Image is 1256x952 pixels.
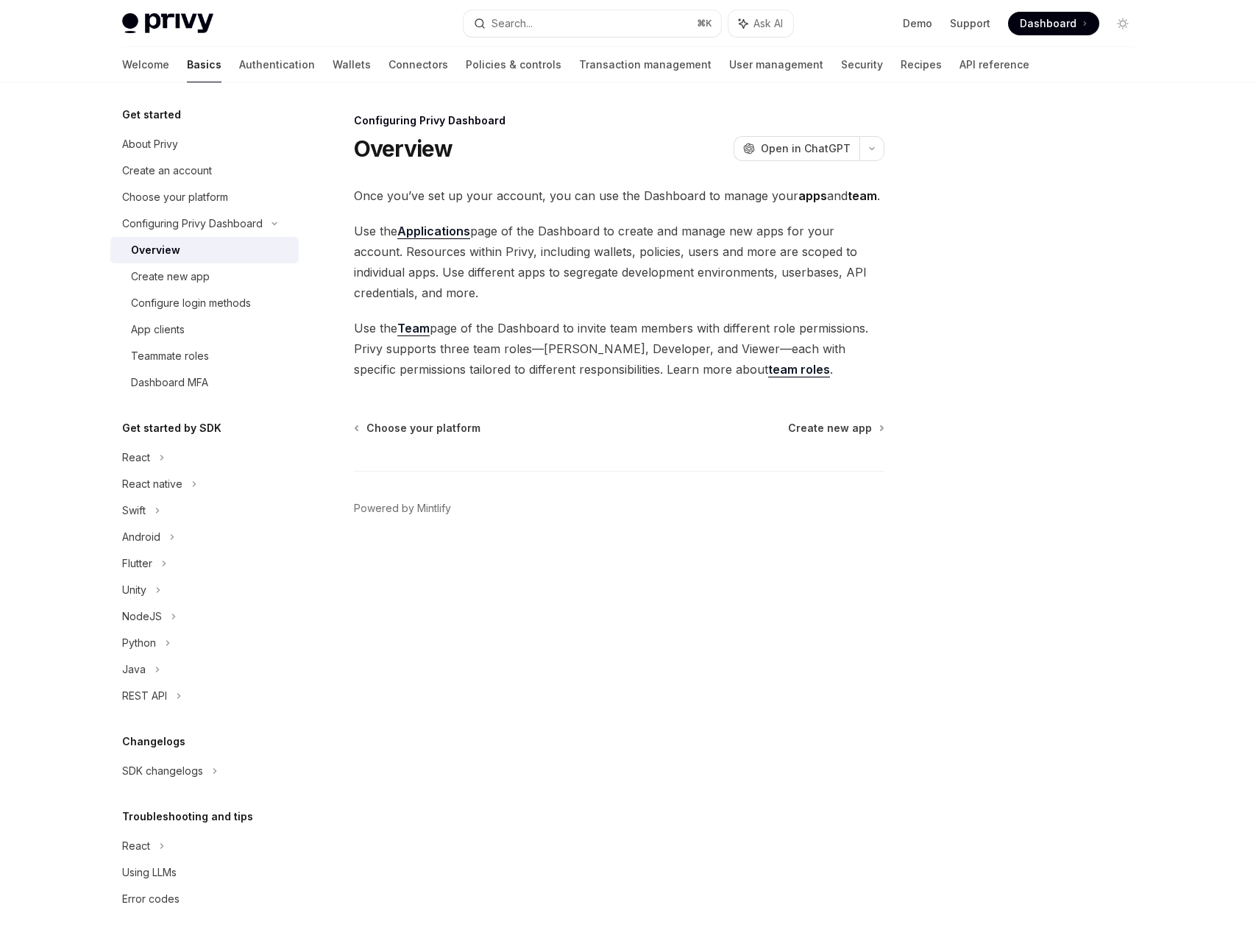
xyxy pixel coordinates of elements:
[122,528,160,546] div: Android
[122,661,146,678] div: Java
[110,237,299,263] a: Overview
[901,47,942,82] a: Recipes
[122,762,203,780] div: SDK changelogs
[122,47,169,82] a: Welcome
[798,188,827,203] strong: apps
[122,890,180,908] div: Error codes
[753,16,783,31] span: Ask AI
[950,16,990,31] a: Support
[122,106,181,124] h5: Get started
[131,268,210,285] div: Create new app
[354,318,884,380] span: Use the page of the Dashboard to invite team members with different role permissions. Privy suppo...
[239,47,315,82] a: Authentication
[788,421,883,436] a: Create new app
[397,224,470,239] a: Applications
[728,10,793,37] button: Ask AI
[768,362,830,377] a: team roles
[366,421,480,436] span: Choose your platform
[466,47,561,82] a: Policies & controls
[110,157,299,184] a: Create an account
[354,113,884,128] div: Configuring Privy Dashboard
[122,162,212,180] div: Create an account
[464,10,721,37] button: Search...⌘K
[122,864,177,881] div: Using LLMs
[110,263,299,290] a: Create new app
[110,859,299,886] a: Using LLMs
[122,634,156,652] div: Python
[397,321,430,336] a: Team
[122,215,263,232] div: Configuring Privy Dashboard
[131,374,208,391] div: Dashboard MFA
[122,733,185,750] h5: Changelogs
[1020,16,1076,31] span: Dashboard
[122,608,162,625] div: NodeJS
[110,886,299,912] a: Error codes
[1008,12,1099,35] a: Dashboard
[131,294,251,312] div: Configure login methods
[848,188,877,203] strong: team
[110,131,299,157] a: About Privy
[122,808,253,825] h5: Troubleshooting and tips
[841,47,883,82] a: Security
[492,15,533,32] div: Search...
[122,13,213,34] img: light logo
[122,555,152,572] div: Flutter
[110,290,299,316] a: Configure login methods
[697,18,712,29] span: ⌘ K
[1111,12,1135,35] button: Toggle dark mode
[187,47,221,82] a: Basics
[122,837,150,855] div: React
[788,421,872,436] span: Create new app
[122,581,146,599] div: Unity
[110,316,299,343] a: App clients
[131,241,180,259] div: Overview
[761,141,851,156] span: Open in ChatGPT
[122,188,228,206] div: Choose your platform
[110,184,299,210] a: Choose your platform
[903,16,932,31] a: Demo
[122,135,178,153] div: About Privy
[122,419,221,437] h5: Get started by SDK
[388,47,448,82] a: Connectors
[354,221,884,303] span: Use the page of the Dashboard to create and manage new apps for your account. Resources within Pr...
[333,47,371,82] a: Wallets
[110,343,299,369] a: Teammate roles
[122,475,182,493] div: React native
[110,369,299,396] a: Dashboard MFA
[734,136,859,161] button: Open in ChatGPT
[579,47,712,82] a: Transaction management
[959,47,1029,82] a: API reference
[729,47,823,82] a: User management
[122,449,150,466] div: React
[354,135,453,162] h1: Overview
[355,421,480,436] a: Choose your platform
[131,347,209,365] div: Teammate roles
[354,185,884,206] span: Once you’ve set up your account, you can use the Dashboard to manage your and .
[122,502,146,519] div: Swift
[131,321,185,338] div: App clients
[122,687,167,705] div: REST API
[354,501,451,516] a: Powered by Mintlify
